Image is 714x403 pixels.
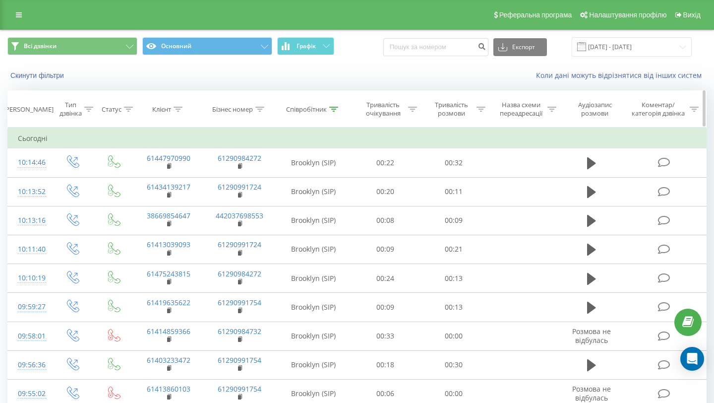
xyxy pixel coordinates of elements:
a: 61419635622 [147,298,190,307]
td: 00:11 [419,177,488,206]
td: Brooklyn (SIP) [275,264,352,293]
a: 61413039093 [147,240,190,249]
div: Клієнт [152,105,171,114]
span: Реферальна програма [499,11,572,19]
td: 00:13 [419,293,488,322]
button: Експорт [493,38,547,56]
button: Скинути фільтри [7,71,69,80]
div: Тип дзвінка [59,101,82,118]
a: 61434139217 [147,182,190,192]
a: 61447970990 [147,153,190,163]
input: Пошук за номером [383,38,488,56]
td: Brooklyn (SIP) [275,235,352,264]
div: Бізнес номер [212,105,253,114]
div: Тривалість очікування [360,101,406,118]
td: 00:33 [352,322,420,350]
a: 61290984272 [218,269,261,278]
td: Brooklyn (SIP) [275,206,352,235]
td: Brooklyn (SIP) [275,293,352,322]
a: 38669854647 [147,211,190,220]
button: Всі дзвінки [7,37,137,55]
a: 61290991724 [218,182,261,192]
td: Brooklyn (SIP) [275,177,352,206]
a: Коли дані можуть відрізнятися вiд інших систем [536,70,707,80]
span: Всі дзвінки [24,42,57,50]
td: 00:21 [419,235,488,264]
button: Графік [277,37,334,55]
td: 00:24 [352,264,420,293]
div: Статус [102,105,121,114]
span: Вихід [683,11,701,19]
td: 00:09 [419,206,488,235]
a: 61290991754 [218,355,261,365]
a: 61290991754 [218,384,261,394]
div: Open Intercom Messenger [680,347,704,371]
div: 09:59:27 [18,297,42,317]
td: 00:18 [352,350,420,379]
div: 09:56:36 [18,355,42,375]
span: Розмова не відбулась [572,384,611,403]
td: 00:22 [352,148,420,177]
a: 61414859366 [147,327,190,336]
td: Brooklyn (SIP) [275,322,352,350]
div: 10:11:40 [18,240,42,259]
button: Основний [142,37,272,55]
a: 442037698553 [216,211,263,220]
div: Аудіозапис розмови [568,101,622,118]
a: 61403233472 [147,355,190,365]
div: 10:13:16 [18,211,42,230]
div: Назва схеми переадресації [497,101,545,118]
div: 10:14:46 [18,153,42,172]
td: 00:20 [352,177,420,206]
td: Brooklyn (SIP) [275,350,352,379]
td: 00:09 [352,235,420,264]
td: 00:13 [419,264,488,293]
td: 00:08 [352,206,420,235]
a: 61290984732 [218,327,261,336]
div: Тривалість розмови [428,101,474,118]
td: 00:30 [419,350,488,379]
div: [PERSON_NAME] [3,105,54,114]
div: Коментар/категорія дзвінка [629,101,687,118]
span: Графік [297,43,316,50]
td: Сьогодні [8,129,707,148]
a: 61475243815 [147,269,190,278]
td: 00:00 [419,322,488,350]
a: 61290984272 [218,153,261,163]
a: 61290991754 [218,298,261,307]
div: 10:10:19 [18,269,42,288]
a: 61290991724 [218,240,261,249]
span: Розмова не відбулась [572,327,611,345]
td: 00:32 [419,148,488,177]
td: Brooklyn (SIP) [275,148,352,177]
a: 61413860103 [147,384,190,394]
div: 09:58:01 [18,327,42,346]
span: Налаштування профілю [589,11,666,19]
div: Співробітник [286,105,327,114]
div: 10:13:52 [18,182,42,201]
td: 00:09 [352,293,420,322]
